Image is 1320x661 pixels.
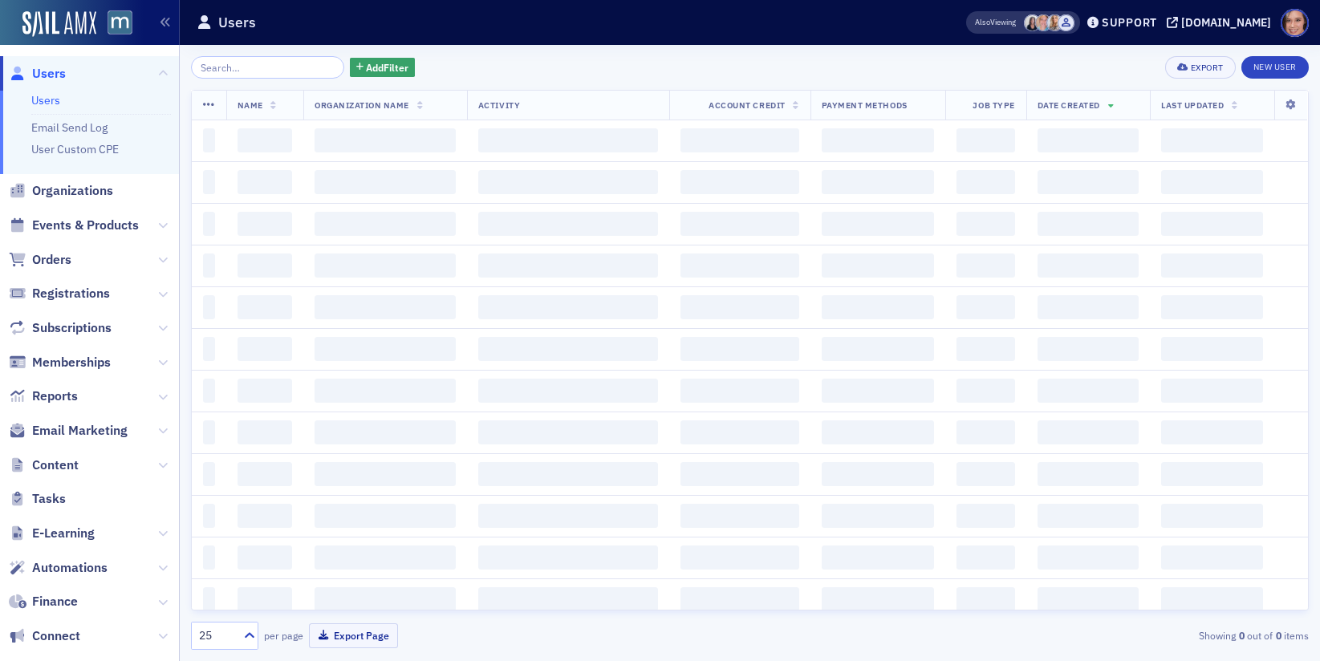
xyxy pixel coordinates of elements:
[680,545,799,570] span: ‌
[9,217,139,234] a: Events & Products
[680,212,799,236] span: ‌
[680,128,799,152] span: ‌
[1273,628,1284,643] strong: 0
[238,253,293,278] span: ‌
[1161,462,1263,486] span: ‌
[1161,253,1263,278] span: ‌
[238,212,293,236] span: ‌
[478,128,658,152] span: ‌
[315,587,456,611] span: ‌
[822,504,935,528] span: ‌
[203,170,215,194] span: ‌
[191,56,344,79] input: Search…
[238,504,293,528] span: ‌
[680,379,799,403] span: ‌
[32,525,95,542] span: E-Learning
[199,627,234,644] div: 25
[108,10,132,35] img: SailAMX
[478,337,658,361] span: ‌
[822,99,908,111] span: Payment Methods
[9,593,78,610] a: Finance
[32,251,71,269] span: Orders
[32,65,66,83] span: Users
[1102,15,1157,30] div: Support
[203,504,215,528] span: ‌
[238,420,293,444] span: ‌
[1281,9,1309,37] span: Profile
[9,422,128,440] a: Email Marketing
[238,337,293,361] span: ‌
[1038,545,1139,570] span: ‌
[478,212,658,236] span: ‌
[822,587,935,611] span: ‌
[1038,170,1139,194] span: ‌
[1191,63,1224,72] div: Export
[32,387,78,405] span: Reports
[366,60,408,75] span: Add Filter
[1161,587,1263,611] span: ‌
[315,379,456,403] span: ‌
[680,462,799,486] span: ‌
[956,462,1014,486] span: ‌
[478,295,658,319] span: ‌
[1038,99,1100,111] span: Date Created
[1167,17,1277,28] button: [DOMAIN_NAME]
[96,10,132,38] a: View Homepage
[315,545,456,570] span: ‌
[478,545,658,570] span: ‌
[973,99,1014,111] span: Job Type
[203,420,215,444] span: ‌
[956,545,1014,570] span: ‌
[680,253,799,278] span: ‌
[1161,295,1263,319] span: ‌
[31,120,108,135] a: Email Send Log
[822,379,935,403] span: ‌
[9,182,113,200] a: Organizations
[1038,253,1139,278] span: ‌
[238,462,293,486] span: ‌
[238,295,293,319] span: ‌
[680,504,799,528] span: ‌
[32,354,111,371] span: Memberships
[822,545,935,570] span: ‌
[32,285,110,302] span: Registrations
[478,99,520,111] span: Activity
[203,295,215,319] span: ‌
[680,170,799,194] span: ‌
[1241,56,1309,79] a: New User
[1236,628,1247,643] strong: 0
[956,212,1014,236] span: ‌
[956,253,1014,278] span: ‌
[1161,212,1263,236] span: ‌
[203,379,215,403] span: ‌
[478,420,658,444] span: ‌
[1161,420,1263,444] span: ‌
[1165,56,1235,79] button: Export
[238,545,293,570] span: ‌
[680,420,799,444] span: ‌
[478,462,658,486] span: ‌
[315,99,409,111] span: Organization Name
[32,627,80,645] span: Connect
[956,170,1014,194] span: ‌
[1038,128,1139,152] span: ‌
[1181,15,1271,30] div: [DOMAIN_NAME]
[32,490,66,508] span: Tasks
[350,58,416,78] button: AddFilter
[9,319,112,337] a: Subscriptions
[32,593,78,610] span: Finance
[264,628,303,643] label: per page
[238,379,293,403] span: ‌
[1058,14,1074,31] span: Justin Chase
[32,217,139,234] span: Events & Products
[315,253,456,278] span: ‌
[32,422,128,440] span: Email Marketing
[315,170,456,194] span: ‌
[22,11,96,37] a: SailAMX
[478,504,658,528] span: ‌
[238,170,293,194] span: ‌
[1161,379,1263,403] span: ‌
[203,587,215,611] span: ‌
[478,170,658,194] span: ‌
[956,587,1014,611] span: ‌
